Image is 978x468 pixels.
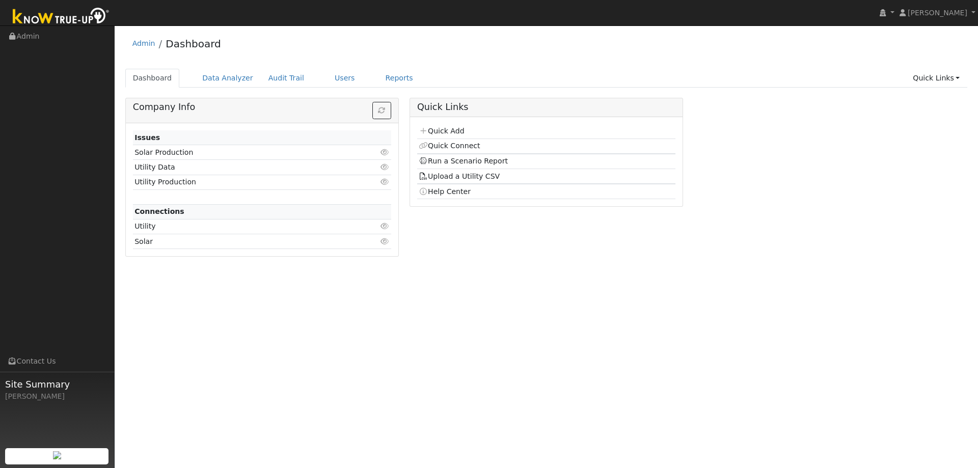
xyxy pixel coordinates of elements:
[166,38,221,50] a: Dashboard
[381,149,390,156] i: Click to view
[327,69,363,88] a: Users
[419,187,471,196] a: Help Center
[125,69,180,88] a: Dashboard
[381,223,390,230] i: Click to view
[378,69,421,88] a: Reports
[908,9,967,17] span: [PERSON_NAME]
[5,391,109,402] div: [PERSON_NAME]
[381,178,390,185] i: Click to view
[419,142,480,150] a: Quick Connect
[5,377,109,391] span: Site Summary
[53,451,61,459] img: retrieve
[905,69,967,88] a: Quick Links
[133,102,391,113] h5: Company Info
[132,39,155,47] a: Admin
[133,145,349,160] td: Solar Production
[417,102,675,113] h5: Quick Links
[195,69,261,88] a: Data Analyzer
[261,69,312,88] a: Audit Trail
[419,172,500,180] a: Upload a Utility CSV
[134,207,184,215] strong: Connections
[133,219,349,234] td: Utility
[419,157,508,165] a: Run a Scenario Report
[8,6,115,29] img: Know True-Up
[134,133,160,142] strong: Issues
[133,160,349,175] td: Utility Data
[381,163,390,171] i: Click to view
[381,238,390,245] i: Click to view
[133,234,349,249] td: Solar
[133,175,349,189] td: Utility Production
[419,127,464,135] a: Quick Add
